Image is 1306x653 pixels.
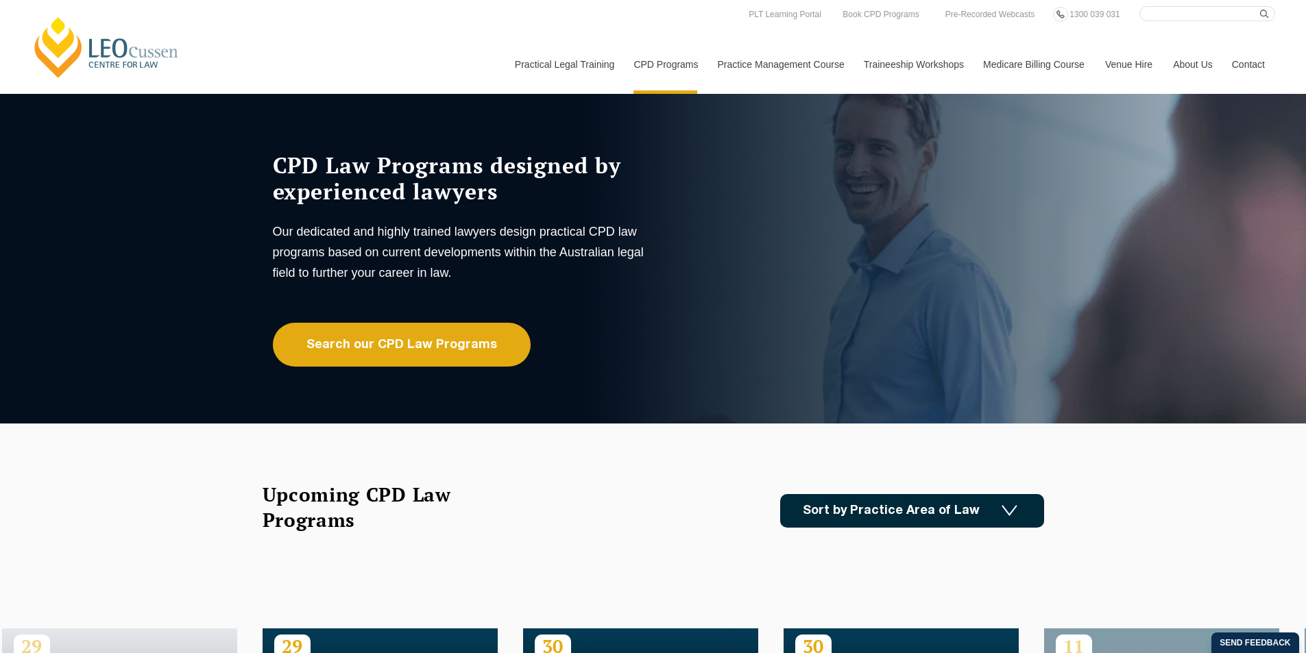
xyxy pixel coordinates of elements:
[854,35,973,94] a: Traineeship Workshops
[1214,561,1272,619] iframe: LiveChat chat widget
[31,15,182,79] a: [PERSON_NAME] Centre for Law
[780,494,1044,528] a: Sort by Practice Area of Law
[1095,35,1163,94] a: Venue Hire
[1069,10,1120,19] span: 1300 039 031
[1163,35,1222,94] a: About Us
[273,152,650,204] h1: CPD Law Programs designed by experienced lawyers
[745,7,825,22] a: PLT Learning Portal
[1066,7,1123,22] a: 1300 039 031
[1222,35,1275,94] a: Contact
[973,35,1095,94] a: Medicare Billing Course
[263,482,485,532] h2: Upcoming CPD Law Programs
[839,7,922,22] a: Book CPD Programs
[942,7,1039,22] a: Pre-Recorded Webcasts
[708,35,854,94] a: Practice Management Course
[623,35,707,94] a: CPD Programs
[273,221,650,283] p: Our dedicated and highly trained lawyers design practical CPD law programs based on current devel...
[1002,505,1017,517] img: Icon
[273,323,531,367] a: Search our CPD Law Programs
[505,35,624,94] a: Practical Legal Training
